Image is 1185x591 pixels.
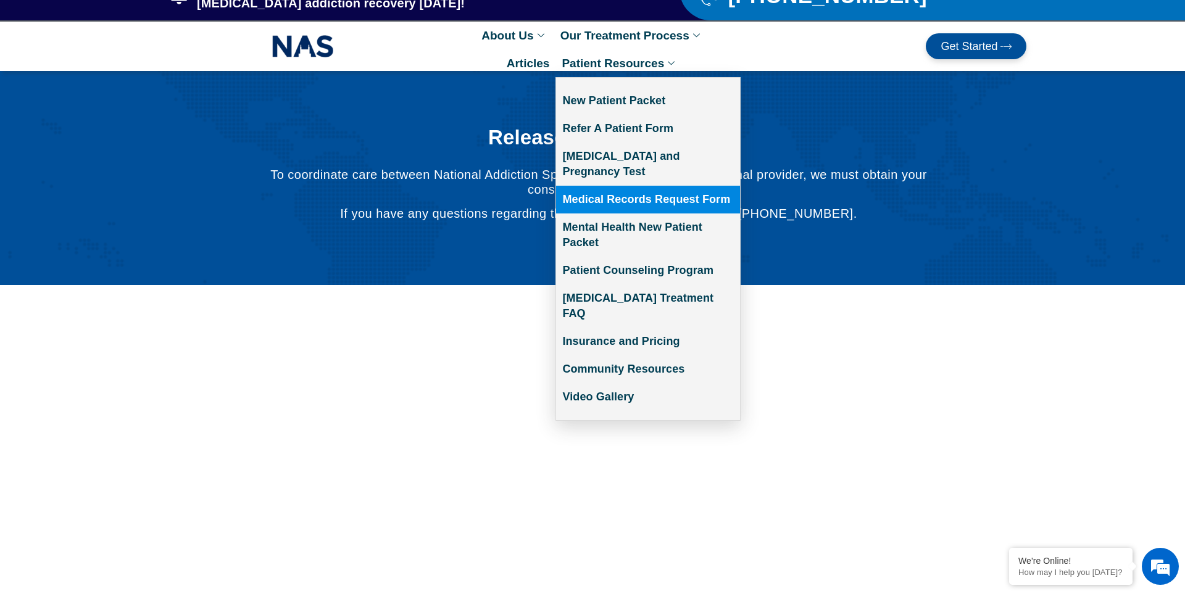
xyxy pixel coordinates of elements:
[123,72,133,81] img: tab_keywords_by_traffic_grey.svg
[941,41,997,52] span: Get Started
[257,126,940,149] h1: Release of Information
[556,284,740,328] a: [MEDICAL_DATA] Treatment FAQ
[556,213,740,257] a: Mental Health New Patient Packet
[20,20,30,30] img: logo_orange.svg
[556,143,740,186] a: [MEDICAL_DATA] and Pregnancy Test
[556,355,740,383] a: Community Resources
[1018,568,1123,577] p: How may I help you today?
[272,32,334,60] img: NAS_email_signature-removebg-preview.png
[20,32,30,42] img: website_grey.svg
[257,167,940,197] p: To coordinate care between National Addiction Specialists and your current external provider, we ...
[556,257,740,284] a: Patient Counseling Program
[1018,556,1123,566] div: We're Online!
[555,49,684,77] a: Patient Resources
[926,33,1026,59] a: Get Started
[556,383,740,411] a: Video Gallery
[556,87,740,115] a: New Patient Packet
[136,73,208,81] div: Keywords by Traffic
[556,115,740,143] a: Refer A Patient Form
[33,72,43,81] img: tab_domain_overview_orange.svg
[475,22,554,49] a: About Us
[47,73,110,81] div: Domain Overview
[556,328,740,355] a: Insurance and Pricing
[554,22,710,49] a: Our Treatment Process
[32,32,136,42] div: Domain: [DOMAIN_NAME]
[501,49,556,77] a: Articles
[35,20,60,30] div: v 4.0.25
[556,186,740,213] a: Medical Records Request Form
[257,206,940,221] p: If you have any questions regarding this, please contact our office at [PHONE_NUMBER].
